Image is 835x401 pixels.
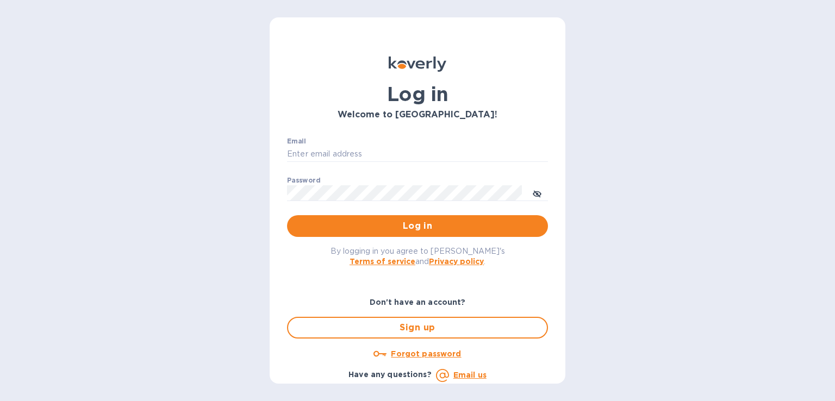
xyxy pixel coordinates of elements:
[526,182,548,204] button: toggle password visibility
[297,321,538,334] span: Sign up
[331,247,505,266] span: By logging in you agree to [PERSON_NAME]'s and .
[287,83,548,105] h1: Log in
[287,317,548,339] button: Sign up
[287,177,320,184] label: Password
[296,220,539,233] span: Log in
[370,298,466,306] b: Don't have an account?
[391,349,461,358] u: Forgot password
[453,371,487,379] a: Email us
[350,257,415,266] a: Terms of service
[287,138,306,145] label: Email
[389,57,446,72] img: Koverly
[348,370,432,379] b: Have any questions?
[429,257,484,266] a: Privacy policy
[287,146,548,162] input: Enter email address
[287,110,548,120] h3: Welcome to [GEOGRAPHIC_DATA]!
[287,215,548,237] button: Log in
